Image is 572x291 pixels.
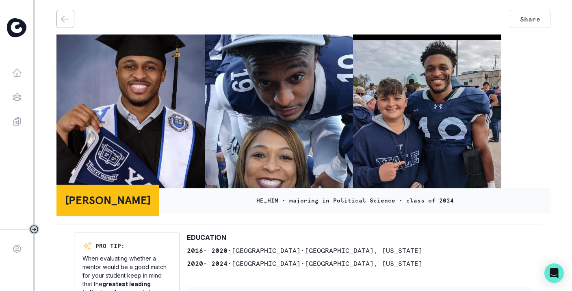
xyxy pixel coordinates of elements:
img: Curious Cardinals Logo [7,18,26,37]
img: Profile Photo [353,34,501,192]
span: • [GEOGRAPHIC_DATA] • [GEOGRAPHIC_DATA] , [US_STATE] [227,246,422,254]
div: Open Intercom Messenger [544,263,564,283]
img: Profile Photo [56,34,205,192]
button: back [57,10,73,28]
span: • [GEOGRAPHIC_DATA] • [GEOGRAPHIC_DATA] , [US_STATE] [227,259,422,267]
button: Share [510,10,550,28]
b: 2016 - 2020 [187,246,227,254]
p: PRO TIP: [95,242,125,250]
button: Toggle sidebar [29,224,39,235]
p: [PERSON_NAME] [65,192,151,209]
p: EDUCATION [187,233,226,242]
b: 2020 - 2024 [187,259,227,267]
img: Profile Photo [205,34,353,192]
p: HE_HIM • majoring in Political Science • class of 2024 [256,196,454,205]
